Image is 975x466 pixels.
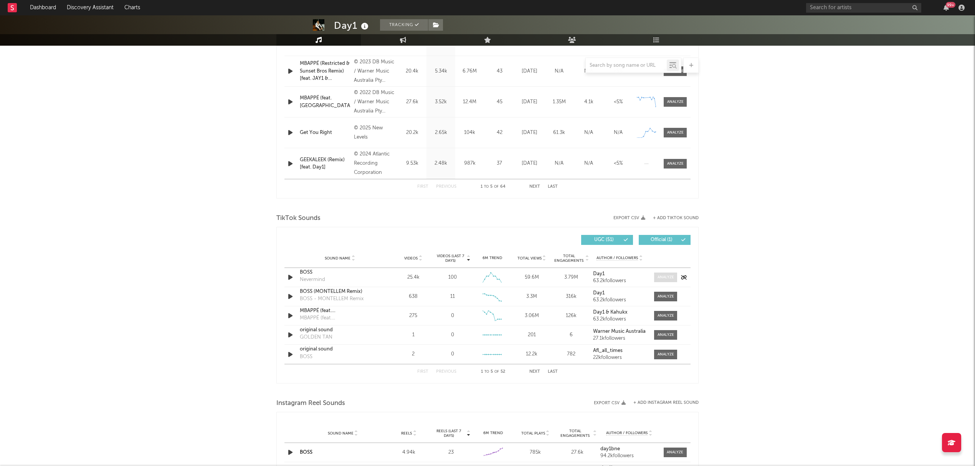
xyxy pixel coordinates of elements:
[300,314,380,322] div: MBAPPÉ (feat. [GEOGRAPHIC_DATA])
[300,94,350,109] div: MBAPPÉ (feat. [GEOGRAPHIC_DATA])
[300,129,350,137] a: Get You Right
[514,350,550,358] div: 12.2k
[613,216,645,220] button: Export CSV
[484,185,489,188] span: to
[546,129,572,137] div: 61.3k
[514,312,550,320] div: 3.06M
[300,156,350,171] a: GEEKALEEK (Remix) [feat. Day1]
[300,334,332,341] div: GOLDEN TAN
[593,271,646,277] a: Day1
[451,350,454,358] div: 0
[435,254,466,263] span: Videos (last 7 days)
[514,331,550,339] div: 201
[300,295,364,303] div: BOSS - MONTELLEM Remix
[436,185,456,189] button: Previous
[521,431,545,436] span: Total Plays
[546,160,572,167] div: N/A
[554,312,589,320] div: 126k
[486,98,513,106] div: 45
[644,238,679,242] span: Official ( 1 )
[581,235,633,245] button: UGC(51)
[474,255,510,261] div: 6M Trend
[451,331,454,339] div: 0
[457,98,482,106] div: 12.4M
[593,291,646,296] a: Day1
[593,310,646,315] a: Day1 & Kahukx
[400,98,425,106] div: 27.6k
[300,353,312,361] div: BOSS
[395,274,431,281] div: 25.4k
[593,329,646,334] strong: Warner Music Australia
[517,129,542,137] div: [DATE]
[300,288,380,296] div: BOSS (MONTELLEM Remix)
[514,293,550,301] div: 3.3M
[593,317,646,322] div: 63.2k followers
[300,276,325,284] div: Nevermind
[517,98,542,106] div: [DATE]
[576,98,602,106] div: 4.1k
[516,449,555,456] div: 785k
[380,19,428,31] button: Tracking
[806,3,921,13] input: Search for artists
[457,129,482,137] div: 104k
[594,401,626,405] button: Export CSV
[432,429,466,438] span: Reels (last 7 days)
[529,185,540,189] button: Next
[600,446,658,452] a: day1bne
[605,98,631,106] div: <5%
[354,124,396,142] div: © 2025 New Levels
[395,331,431,339] div: 1
[593,348,623,353] strong: Afl_all_times
[395,312,431,320] div: 275
[457,160,482,167] div: 987k
[517,256,542,261] span: Total Views
[597,256,638,261] span: Author / Followers
[548,185,558,189] button: Last
[586,238,621,242] span: UGC ( 51 )
[300,450,312,455] a: BOSS
[428,160,453,167] div: 2.48k
[451,312,454,320] div: 0
[334,19,370,32] div: Day1
[576,160,602,167] div: N/A
[401,431,412,436] span: Reels
[395,350,431,358] div: 2
[554,293,589,301] div: 316k
[626,401,699,405] div: + Add Instagram Reel Sound
[639,235,691,245] button: Official(1)
[548,370,558,374] button: Last
[354,150,396,177] div: © 2024 Atlantic Recording Corporation
[554,350,589,358] div: 782
[486,160,513,167] div: 37
[432,449,470,456] div: 23
[300,307,380,315] a: MBAPPÉ (feat. [GEOGRAPHIC_DATA])
[300,269,380,276] a: BOSS
[417,185,428,189] button: First
[484,370,489,373] span: to
[946,2,955,8] div: 99 +
[436,370,456,374] button: Previous
[300,345,380,353] a: original sound
[395,293,431,301] div: 638
[328,431,354,436] span: Sound Name
[605,129,631,137] div: N/A
[586,63,667,69] input: Search by song name or URL
[554,331,589,339] div: 6
[300,326,380,334] a: original sound
[593,348,646,354] a: Afl_all_times
[645,216,699,220] button: + Add TikTok Sound
[653,216,699,220] button: + Add TikTok Sound
[390,449,428,456] div: 4.94k
[517,160,542,167] div: [DATE]
[600,453,658,459] div: 94.2k followers
[494,185,499,188] span: of
[325,256,350,261] span: Sound Name
[554,254,585,263] span: Total Engagements
[486,129,513,137] div: 42
[593,310,628,315] strong: Day1 & Kahukx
